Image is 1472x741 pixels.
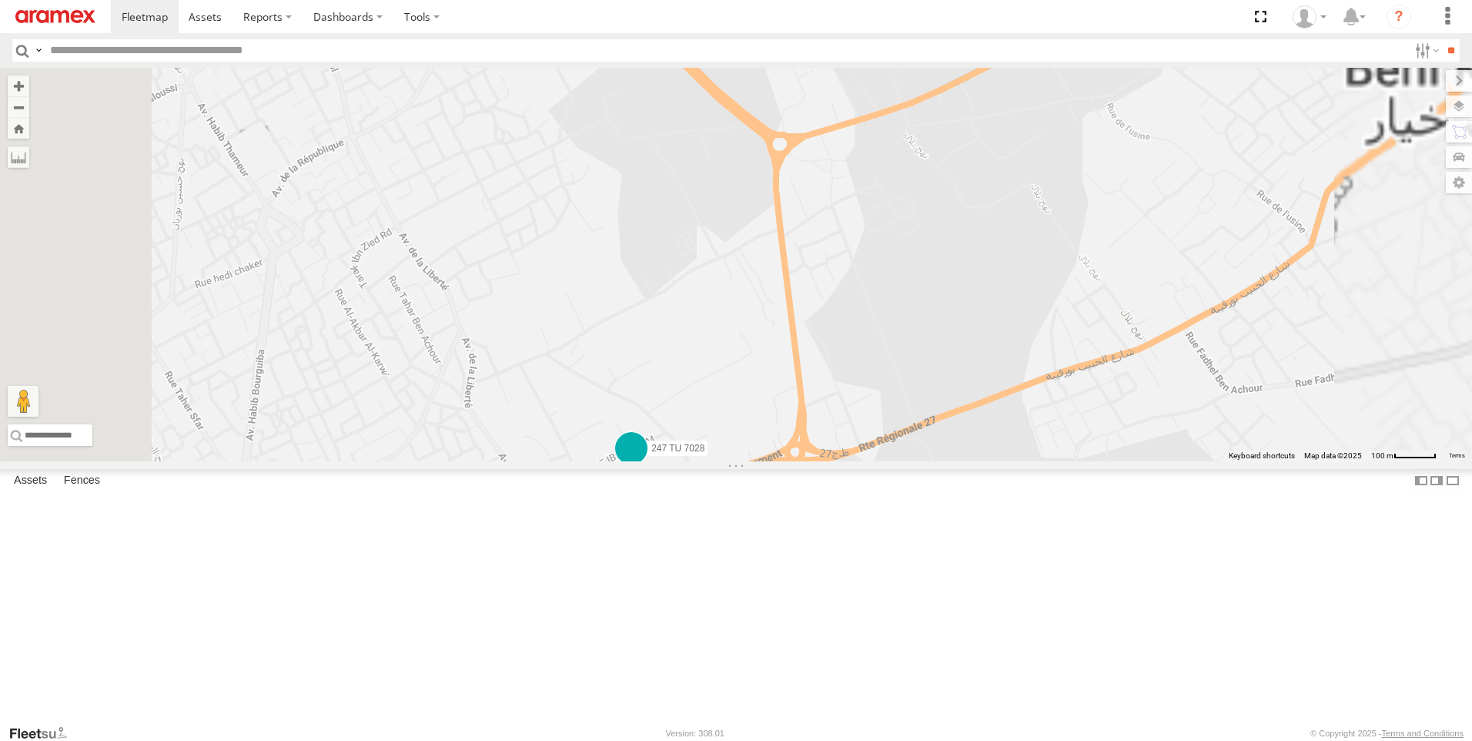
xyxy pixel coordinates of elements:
label: Measure [8,146,29,168]
label: Dock Summary Table to the Right [1429,469,1444,491]
button: Zoom in [8,75,29,96]
button: Zoom out [8,96,29,118]
img: aramex-logo.svg [15,10,95,23]
button: Zoom Home [8,118,29,139]
label: Map Settings [1446,172,1472,193]
label: Search Query [32,39,45,62]
a: Terms (opens in new tab) [1449,453,1465,459]
span: 247 TU 7028 [651,443,704,454]
div: Zied Bensalem [1287,5,1332,28]
button: Keyboard shortcuts [1229,451,1295,461]
label: Search Filter Options [1409,39,1442,62]
label: Assets [6,470,55,491]
a: Terms and Conditions [1382,729,1464,738]
i: ? [1387,5,1411,29]
label: Dock Summary Table to the Left [1413,469,1429,491]
div: Version: 308.01 [666,729,724,738]
span: 100 m [1371,451,1393,460]
span: Map data ©2025 [1304,451,1362,460]
button: Map Scale: 100 m per 52 pixels [1367,451,1441,461]
label: Fences [56,470,108,491]
a: Visit our Website [8,726,79,741]
label: Hide Summary Table [1445,469,1460,491]
div: © Copyright 2025 - [1310,729,1464,738]
button: Drag Pegman onto the map to open Street View [8,386,38,417]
